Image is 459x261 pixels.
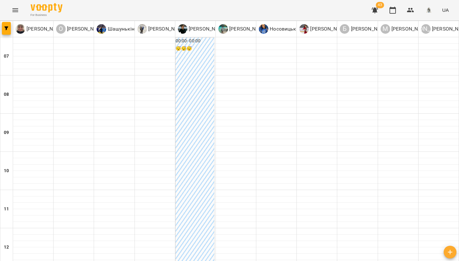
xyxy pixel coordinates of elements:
div: Шашунькіна Софія [97,24,177,34]
a: М [PERSON_NAME] [381,24,430,34]
div: Б [340,24,349,34]
img: Н [299,24,309,34]
img: Н [259,24,268,34]
h6: 07 [4,53,9,60]
h6: 09 [4,129,9,136]
p: [PERSON_NAME] [66,25,106,33]
div: Марина [381,24,430,34]
p: [PERSON_NAME] [187,25,227,33]
img: П [218,24,228,34]
p: [PERSON_NAME] [309,25,349,33]
h6: 11 [4,206,9,213]
button: Menu [8,3,23,18]
a: Ш Шашунькіна [PERSON_NAME] [97,24,177,34]
img: Voopty Logo [31,3,62,12]
a: Ч [PERSON_NAME] [16,24,65,34]
div: Павлова Алла [218,24,268,34]
p: [PERSON_NAME] [228,25,268,33]
span: UA [442,7,449,13]
a: П [PERSON_NAME] [218,24,268,34]
a: О [PERSON_NAME] [56,24,106,34]
span: 43 [376,2,384,8]
div: Оксана Володимирівна [56,24,106,34]
button: UA [440,4,451,16]
div: Бабін Микола [137,24,187,34]
h6: 10 [4,167,9,174]
p: [PERSON_NAME] [25,25,65,33]
img: Ч [16,24,25,34]
a: Н Носовицька [PERSON_NAME] [259,24,339,34]
a: Г [PERSON_NAME] [178,24,227,34]
p: [PERSON_NAME] [349,25,389,33]
h6: 😴😴😴 [176,45,214,52]
img: Г [178,24,187,34]
p: [PERSON_NAME] [390,25,430,33]
div: Носовицька Марія [259,24,339,34]
div: [PERSON_NAME] [421,24,431,34]
p: Носовицька [PERSON_NAME] [268,25,339,33]
h6: 08 [4,91,9,98]
div: М [381,24,390,34]
img: Ш [97,24,106,34]
span: For Business [31,13,62,17]
a: Б [PERSON_NAME] [340,24,389,34]
button: Створити урок [444,246,456,258]
div: Гожва Анастасія [178,24,227,34]
a: Б [PERSON_NAME] [137,24,187,34]
p: [PERSON_NAME] [147,25,187,33]
div: О [56,24,66,34]
div: Чайкіна Юлія [16,24,65,34]
h6: 00:00 - 00:00 [176,38,214,45]
p: Шашунькіна [PERSON_NAME] [106,25,177,33]
img: 8c829e5ebed639b137191ac75f1a07db.png [424,6,433,15]
div: Наумко Софія [299,24,349,34]
img: Б [137,24,147,34]
h6: 12 [4,244,9,251]
a: Н [PERSON_NAME] [299,24,349,34]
